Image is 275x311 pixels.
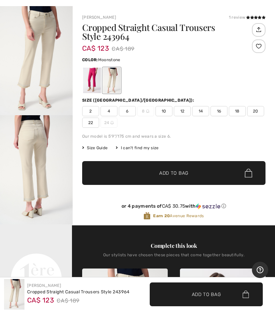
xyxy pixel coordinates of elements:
span: CA$ 189 [57,296,79,306]
span: 4 [100,106,117,116]
div: 1 review [229,14,265,20]
iframe: Opens a widget where you can find more information [252,262,268,279]
div: I can't find my size [116,145,159,151]
img: ring-m.svg [146,109,149,113]
div: Moonstone [103,68,121,93]
span: Avenue Rewards [153,213,204,219]
button: Add to Bag [82,161,265,185]
img: Sezzle [196,203,220,209]
div: Cropped Straight Casual Trousers Style 243964 [27,289,130,295]
span: 22 [82,118,99,128]
h1: Cropped Straight Casual Trousers Style 243964 [82,23,250,41]
img: Share [253,24,264,35]
span: 16 [210,106,227,116]
span: 18 [229,106,246,116]
div: Size ([GEOGRAPHIC_DATA]/[GEOGRAPHIC_DATA]): [82,97,196,103]
span: CA$ 123 [82,37,109,52]
div: Complete this look [82,242,265,250]
span: Color: [82,57,98,62]
span: CA$ 189 [112,44,134,54]
span: CA$ 30.75 [162,203,185,209]
span: Add to Bag [192,291,221,298]
span: 12 [174,106,191,116]
span: 6 [119,106,136,116]
span: 8 [137,106,154,116]
div: Geranium [83,68,101,93]
button: Add to Bag [150,282,263,306]
div: or 4 payments of with [82,203,265,209]
div: or 4 payments ofCA$ 30.75withSezzle Click to learn more about Sezzle [82,203,265,212]
strong: Earn 20 [153,213,170,218]
span: Add to Bag [159,170,188,177]
img: ring-m.svg [110,121,114,124]
span: CA$ 123 [27,294,54,304]
img: Bag.svg [242,291,249,298]
span: 10 [155,106,172,116]
span: 20 [247,106,264,116]
span: 14 [192,106,209,116]
img: Bag.svg [245,169,252,177]
img: Avenue Rewards [144,212,150,220]
div: Our model is 5'9"/175 cm and wears a size 6. [82,133,265,139]
span: 24 [100,118,117,128]
a: [PERSON_NAME] [82,15,116,20]
span: 2 [82,106,99,116]
img: Cropped Straight Casual Trousers Style 243964 [4,279,24,310]
div: Our stylists have chosen these pieces that come together beautifully. [82,253,265,263]
span: Size Guide [82,145,108,151]
span: Moonstone [98,57,121,62]
a: [PERSON_NAME] [27,283,61,288]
